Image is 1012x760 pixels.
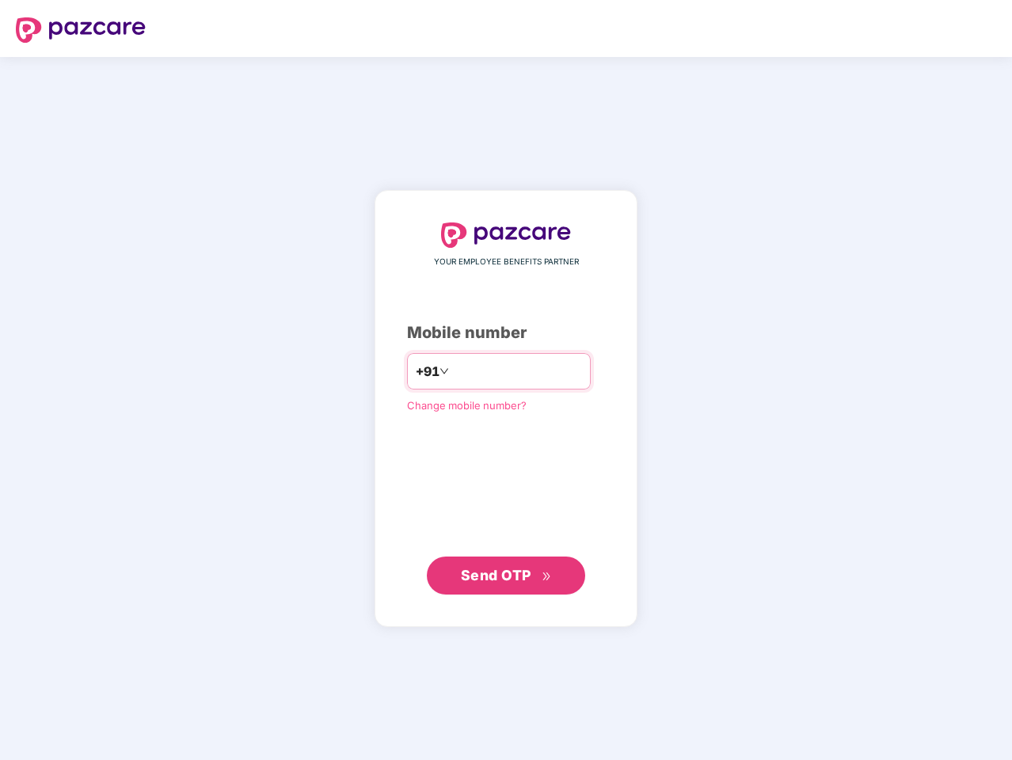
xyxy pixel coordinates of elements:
img: logo [16,17,146,43]
img: logo [441,222,571,248]
a: Change mobile number? [407,399,527,412]
span: Send OTP [461,567,531,583]
span: double-right [542,572,552,582]
span: down [439,367,449,376]
button: Send OTPdouble-right [427,557,585,595]
span: YOUR EMPLOYEE BENEFITS PARTNER [434,256,579,268]
div: Mobile number [407,321,605,345]
span: +91 [416,362,439,382]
